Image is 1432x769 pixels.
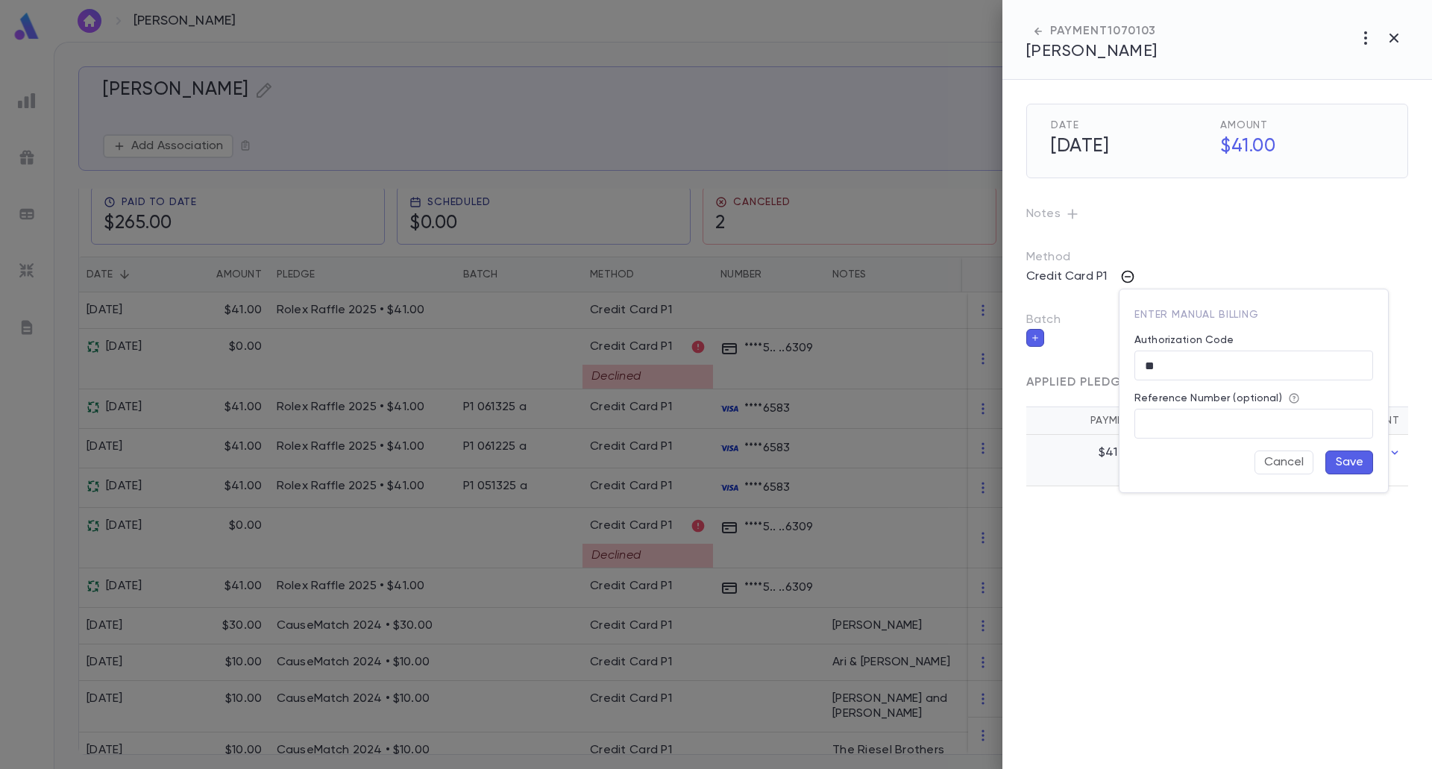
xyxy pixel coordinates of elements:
[1254,451,1313,474] button: Cancel
[1134,334,1234,346] label: Authorization Code
[1282,392,1300,409] div: Enter a reference number to allow Admire to connect this payment to your processor and enable lat...
[1134,310,1259,320] span: Enter Manual Billing
[1325,451,1373,474] button: Save
[1134,392,1282,404] label: Reference Number (optional)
